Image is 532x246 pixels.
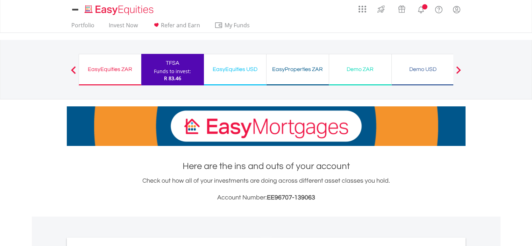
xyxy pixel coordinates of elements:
h1: Here are the ins and outs of your account [67,160,466,173]
div: EasyEquities ZAR [83,64,137,74]
span: Refer and Earn [161,21,200,29]
span: R 83.46 [164,75,181,82]
div: Check out how all of your investments are doing across different asset classes you hold. [67,176,466,203]
div: Demo USD [396,64,450,74]
img: grid-menu-icon.svg [359,5,366,13]
a: AppsGrid [354,2,371,13]
div: EasyProperties ZAR [271,64,325,74]
img: EasyMortage Promotion Banner [67,106,466,146]
a: Refer and Earn [149,22,203,33]
a: Notifications [412,2,430,16]
button: Next [452,70,466,77]
a: Home page [82,2,156,16]
a: My Profile [448,2,466,17]
div: EasyEquities USD [208,64,262,74]
a: Portfolio [69,22,97,33]
h3: Account Number: [67,193,466,203]
img: thrive-v2.svg [375,3,387,15]
a: Invest Now [106,22,141,33]
a: FAQ's and Support [430,2,448,16]
div: Demo ZAR [333,64,387,74]
img: vouchers-v2.svg [396,3,407,15]
button: Previous [66,70,80,77]
a: Vouchers [391,2,412,15]
img: EasyEquities_Logo.png [83,4,156,16]
div: TFSA [146,58,200,68]
div: Funds to invest: [154,68,191,75]
span: EE96707-139063 [267,194,315,201]
span: My Funds [214,21,260,30]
